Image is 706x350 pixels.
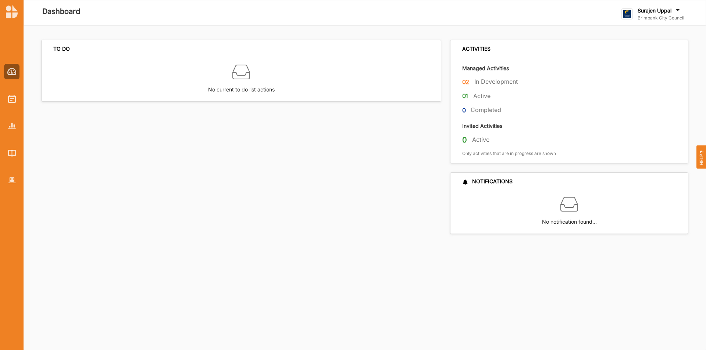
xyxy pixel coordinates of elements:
label: Dashboard [42,6,80,18]
a: Library [4,145,19,161]
img: box [560,195,578,213]
a: Dashboard [4,64,19,79]
img: logo [6,5,18,18]
a: Organisation [4,173,19,188]
a: Activities [4,91,19,107]
img: Library [8,150,16,156]
label: Completed [471,106,501,114]
label: Only activities that are in progress are shown [462,151,556,156]
img: Organisation [8,177,16,184]
label: No current to do list actions [208,81,275,94]
label: 02 [462,77,470,87]
img: Activities [8,95,16,103]
div: TO DO [53,46,70,52]
div: ACTIVITIES [462,46,491,52]
label: In Development [474,78,518,86]
img: box [232,63,250,81]
label: 01 [462,91,468,101]
label: 0 [462,135,467,145]
a: Reports [4,118,19,134]
img: logo [621,8,633,20]
label: 0 [462,106,466,115]
img: Dashboard [7,68,17,75]
label: Surajen Uppal [638,7,671,14]
label: Active [472,136,489,144]
img: Reports [8,123,16,129]
label: Invited Activities [462,122,502,129]
label: Managed Activities [462,65,509,72]
label: Brimbank City Council [638,15,684,21]
div: NOTIFICATIONS [462,178,513,185]
label: Active [473,92,491,100]
label: No notification found… [542,213,597,226]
